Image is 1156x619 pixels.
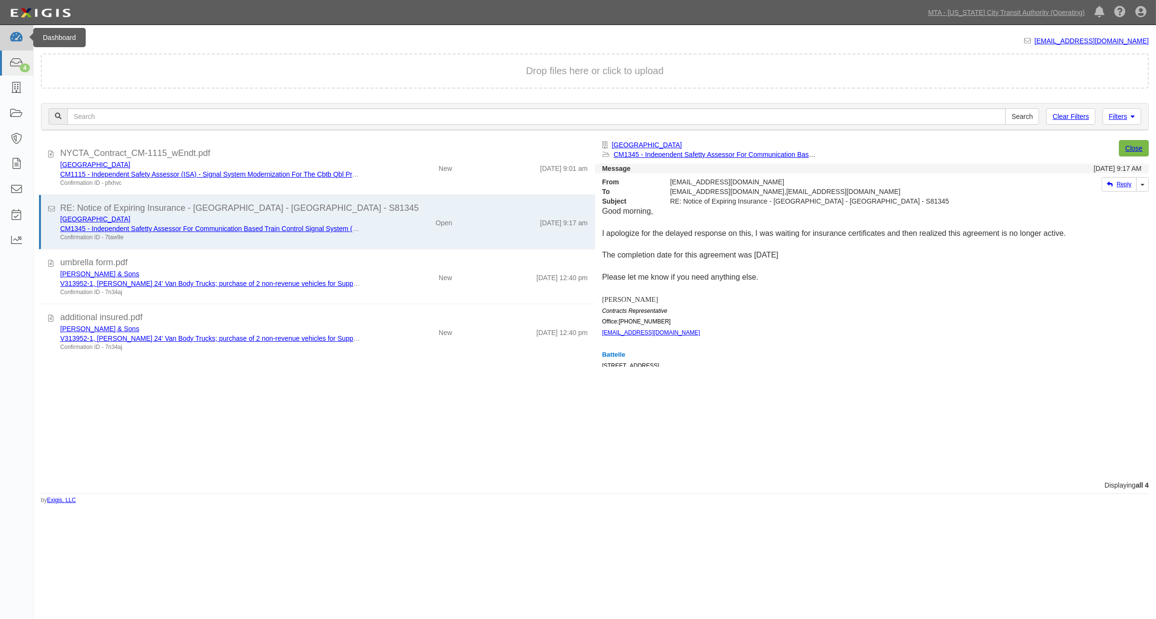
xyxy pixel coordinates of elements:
[1119,140,1149,156] a: Close
[60,280,435,287] a: V313952-1, [PERSON_NAME] 24' Van Body Trucks; purchase of 2 non-revenue vehicles for Support Flee...
[60,269,362,279] div: Diehl & Sons
[1035,37,1149,45] a: [EMAIL_ADDRESS][DOMAIN_NAME]
[439,269,452,283] div: New
[595,196,663,206] strong: Subject
[1136,481,1149,489] b: all 4
[60,270,139,278] a: [PERSON_NAME] & Sons
[439,160,452,173] div: New
[1103,108,1141,125] a: Filters
[60,324,362,334] div: Diehl & Sons
[60,311,588,324] div: additional insured.pdf
[614,151,967,158] a: CM1345 - Independent Safetty Assessor For Communication Based Train Control Signal System (CBTC) ...
[7,4,74,22] img: logo-5460c22ac91f19d4615b14bd174203de0afe785f0fc80cf4dbbc73dc1793850b.png
[60,325,139,333] a: [PERSON_NAME] & Sons
[602,165,631,172] strong: Message
[619,318,671,325] span: [PHONE_NUMBER]
[60,334,362,343] div: V313952-1, COE 24' Van Body Trucks; purchase of 2 non-revenue vehicles for Support Fleet Services...
[436,214,452,228] div: Open
[595,177,663,187] strong: From
[47,497,76,503] a: Exigis, LLC
[602,351,625,358] span: Battelle
[923,3,1090,22] a: MTA - [US_STATE] City Transit Authority (Operating)
[602,296,658,303] span: [PERSON_NAME]
[439,324,452,337] div: New
[60,170,368,178] a: CM1115 - Independent Safety Assessor (ISA) - Signal System Modernization For The Cbtb Qbl Project.
[595,187,663,196] strong: To
[663,177,1003,187] div: [EMAIL_ADDRESS][DOMAIN_NAME]
[20,64,30,72] div: 4
[60,257,588,269] div: umbrella form.pdf
[612,141,682,149] a: [GEOGRAPHIC_DATA]
[1114,7,1126,18] i: Help Center - Complianz
[1094,164,1142,173] div: [DATE] 9:17 AM
[60,215,130,223] a: [GEOGRAPHIC_DATA]
[1005,108,1039,125] input: Search
[33,28,86,47] div: Dashboard
[1046,108,1095,125] a: Clear Filters
[60,343,362,351] div: Confirmation ID - 7n34aj
[602,272,1142,283] p: Please let me know if you need anything else.
[1102,177,1137,192] a: Reply
[602,318,619,325] span: Office:
[663,196,1003,206] div: RE: Notice of Expiring Insurance - NYCTA - Battelle Memorial Institute - S81345
[60,179,362,187] div: Confirmation ID - pfxhvc
[602,250,1142,261] p: The completion date for this agreement was [DATE]
[67,108,1006,125] input: Search
[540,214,588,228] div: [DATE] 9:17 am
[60,335,435,342] a: V313952-1, [PERSON_NAME] 24' Van Body Trucks; purchase of 2 non-revenue vehicles for Support Flee...
[60,147,588,160] div: NYCTA_Contract_CM-1115_wEndt.pdf
[60,288,362,297] div: Confirmation ID - 7n34aj
[60,160,362,169] div: Battelle Memorial Institute
[60,169,362,179] div: CM1115 - Independent Safety Assessor (ISA) - Signal System Modernization For The Cbtb Qbl Project.
[663,187,1003,196] div: agreement-vvn4tm@mtato.complianz.com,MyszkowskiC@battelle.org
[60,161,130,168] a: [GEOGRAPHIC_DATA]
[34,480,1156,490] div: Displaying
[602,362,660,369] span: [STREET_ADDRESS]
[540,160,588,173] div: [DATE] 9:01 am
[41,496,76,504] small: by
[536,324,587,337] div: [DATE] 12:40 pm
[60,233,362,242] div: Confirmation ID - 7taw9e
[536,269,587,283] div: [DATE] 12:40 pm
[526,64,664,78] button: Drop files here or click to upload
[602,228,1142,239] p: I apologize for the delayed response on this, I was waiting for insurance certificates and then r...
[602,329,700,336] a: [EMAIL_ADDRESS][DOMAIN_NAME]
[60,202,588,215] div: RE: Notice of Expiring Insurance - NYCTA - Battelle Memorial Institute - S81345
[60,279,362,288] div: V313952-1, COE 24' Van Body Trucks; purchase of 2 non-revenue vehicles for Support Fleet Services...
[60,225,413,232] a: CM1345 - Independent Safetty Assessor For Communication Based Train Control Signal System (CBTC) ...
[602,206,1142,217] p: Good morning,
[602,308,667,314] span: Contracts Representative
